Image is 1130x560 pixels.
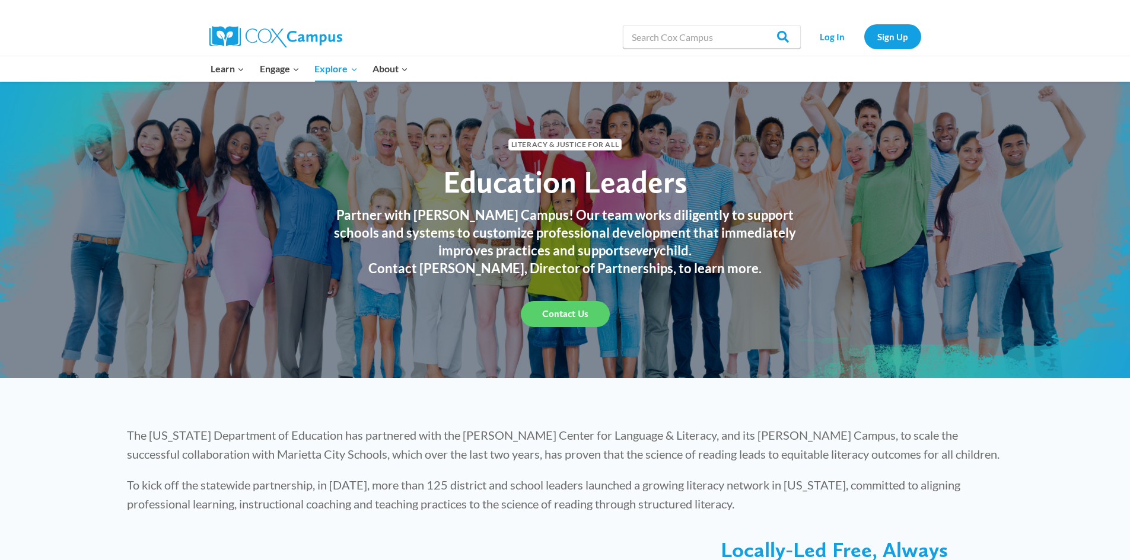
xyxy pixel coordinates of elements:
h3: Partner with [PERSON_NAME] Campus! Our team works diligently to support schools and systems to cu... [322,206,808,260]
span: Education Leaders [443,163,687,200]
a: Contact Us [521,301,610,327]
em: every [630,242,660,258]
span: Explore [314,61,357,76]
h3: Contact [PERSON_NAME], Director of Partnerships, to learn more. [322,260,808,277]
p: To kick off the statewide partnership, in [DATE], more than 125 district and school leaders launc... [127,475,1004,513]
p: The [US_STATE] Department of Education has partnered with the [PERSON_NAME] Center for Language &... [127,425,1004,463]
nav: Secondary Navigation [807,24,921,49]
input: Search Cox Campus [623,25,801,49]
a: Log In [807,24,858,49]
span: Learn [211,61,244,76]
span: Engage [260,61,300,76]
nav: Primary Navigation [203,56,416,81]
img: Cox Campus [209,26,342,47]
span: About [373,61,408,76]
span: Literacy & Justice for All [508,139,622,150]
a: Sign Up [864,24,921,49]
span: Contact Us [542,308,588,319]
